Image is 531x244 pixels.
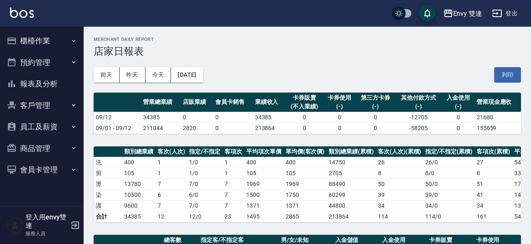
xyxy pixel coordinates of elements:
div: (不入業績) [288,102,321,111]
button: 今天 [146,67,171,83]
table: a dense table [94,93,521,134]
td: 0 [286,123,323,133]
td: 51 [475,179,512,189]
td: 155659 [475,123,521,133]
td: 44800 [327,200,376,211]
th: 會員卡銷售 [213,93,253,112]
p: 服務人員 [26,230,68,237]
td: 88490 [327,179,376,189]
th: 類別總業績 [122,146,156,157]
td: 26 [376,157,424,168]
img: Person [7,217,23,234]
td: 染 [94,189,122,200]
td: 7 / 0 [187,179,222,189]
button: [DATE] [171,67,203,83]
th: 店販業績 [181,93,213,112]
td: 1371 [283,200,327,211]
h3: 店家日報表 [94,45,521,57]
td: 1495 [244,211,283,222]
td: 洗 [94,157,122,168]
button: 會員卡管理 [3,159,80,181]
td: 211044 [141,123,181,133]
td: 6 / 0 [187,189,222,200]
td: 9600 [122,200,156,211]
td: 7 [222,189,244,200]
td: 39 [376,189,424,200]
td: 213864 [253,123,286,133]
th: 客項次(累積) [475,146,512,157]
td: 1500 [244,189,283,200]
button: 前天 [94,67,120,83]
td: 1 [156,157,187,168]
td: 0 [356,112,396,123]
td: 7 / 0 [187,200,222,211]
td: 0 [323,112,356,123]
td: 6 [156,189,187,200]
td: 34385 [141,112,181,123]
h5: 登入用envy雙連 [26,213,68,230]
th: 客次(人次)(累積) [376,146,424,157]
th: 單均價(客次價) [283,146,327,157]
td: 34 [475,200,512,211]
button: 昨天 [120,67,146,83]
button: 員工及薪資 [3,116,80,138]
td: -58205 [395,123,442,133]
td: 1969 [283,179,327,189]
td: 105 [244,168,283,179]
td: 0 [442,123,475,133]
td: 12 [156,211,187,222]
button: 登出 [489,6,521,21]
div: Envy 雙連 [453,8,482,19]
td: 1 / 0 [187,157,222,168]
div: (-) [325,102,354,111]
button: 商品管理 [3,138,80,159]
td: 1750 [283,189,327,200]
th: 類別總業績(累積) [327,146,376,157]
td: 50 [376,179,424,189]
td: 41 [475,189,512,200]
div: (-) [397,102,439,111]
th: 業績收入 [253,93,286,112]
th: 營業現金應收 [475,93,521,112]
td: 1 / 0 [187,168,222,179]
td: 105 [122,168,156,179]
img: Logo [10,8,34,18]
button: Envy 雙連 [440,5,486,22]
td: 0 [213,112,253,123]
div: 卡券販賣 [288,93,321,102]
div: (-) [358,102,393,111]
button: 報表及分析 [3,73,80,95]
td: 7 [156,179,187,189]
h2: Merchant Daily Report [94,37,521,42]
td: 燙 [94,179,122,189]
th: 平均項次單價 [244,146,283,157]
td: 26 / 0 [423,157,475,168]
td: 27 [475,157,512,168]
div: (-) [444,102,472,111]
div: 卡券使用 [325,93,354,102]
button: save [419,5,436,22]
td: 09/01 - 09/12 [94,123,141,133]
td: 8 [475,168,512,179]
td: 400 [283,157,327,168]
td: 14750 [327,157,376,168]
td: 2820 [181,123,213,133]
td: 0 [181,112,213,123]
td: 1 [222,157,244,168]
button: 列印 [494,67,521,83]
td: 34385 [253,112,286,123]
td: 114 [376,211,424,222]
th: 指定/不指定(累積) [423,146,475,157]
td: 8 [376,168,424,179]
td: 0 [213,123,253,133]
td: 39 / 0 [423,189,475,200]
td: 13780 [122,179,156,189]
td: 12/0 [187,211,222,222]
td: 09/12 [94,112,141,123]
th: 指定/不指定 [187,146,222,157]
td: 34385 [122,211,156,222]
td: 7 [222,179,244,189]
td: 1 [156,168,187,179]
td: 1969 [244,179,283,189]
td: 7 [222,200,244,211]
